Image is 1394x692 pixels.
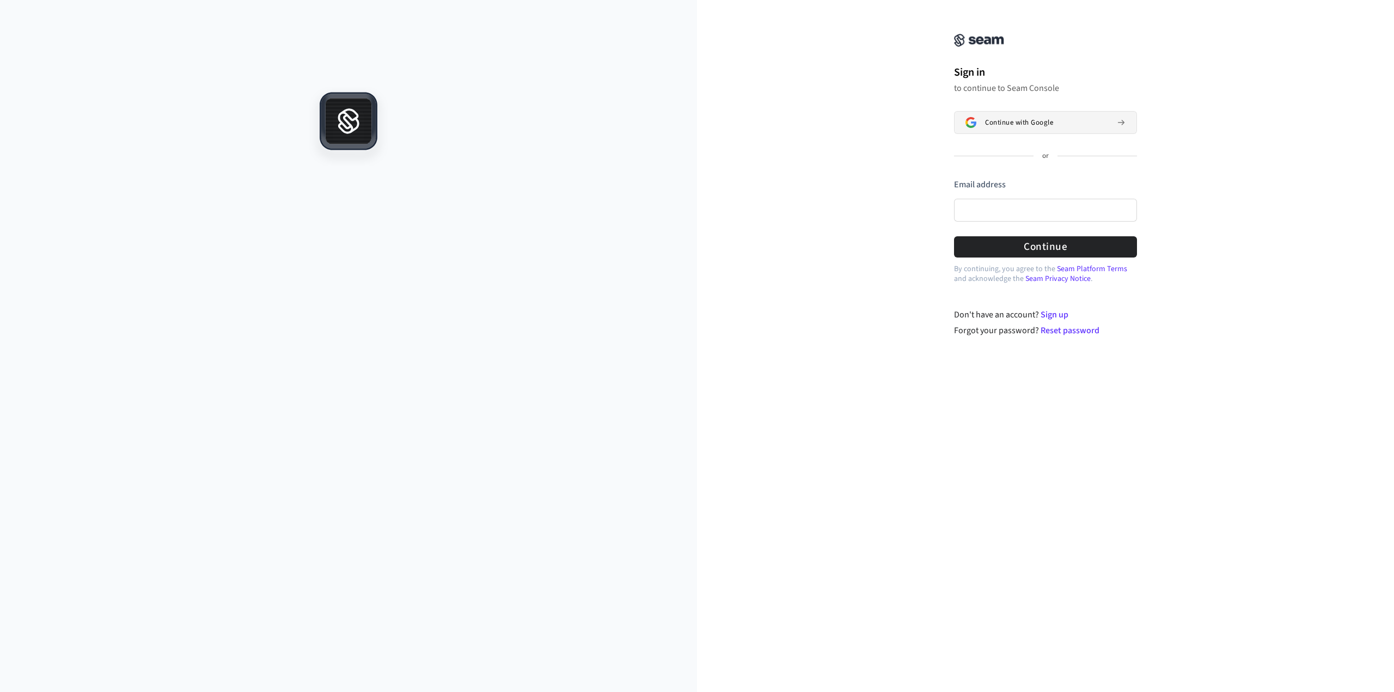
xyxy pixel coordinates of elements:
label: Email address [954,179,1006,191]
a: Seam Platform Terms [1057,264,1127,274]
p: or [1042,151,1049,161]
p: to continue to Seam Console [954,83,1137,94]
div: Forgot your password? [954,324,1138,337]
img: Sign in with Google [965,117,976,128]
span: Continue with Google [985,118,1053,127]
button: Continue [954,236,1137,258]
button: Sign in with GoogleContinue with Google [954,111,1137,134]
img: Seam Console [954,34,1004,47]
p: By continuing, you agree to the and acknowledge the . [954,264,1137,284]
a: Seam Privacy Notice [1025,273,1091,284]
h1: Sign in [954,64,1137,81]
a: Sign up [1041,309,1068,321]
div: Don't have an account? [954,308,1138,321]
a: Reset password [1041,324,1099,336]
